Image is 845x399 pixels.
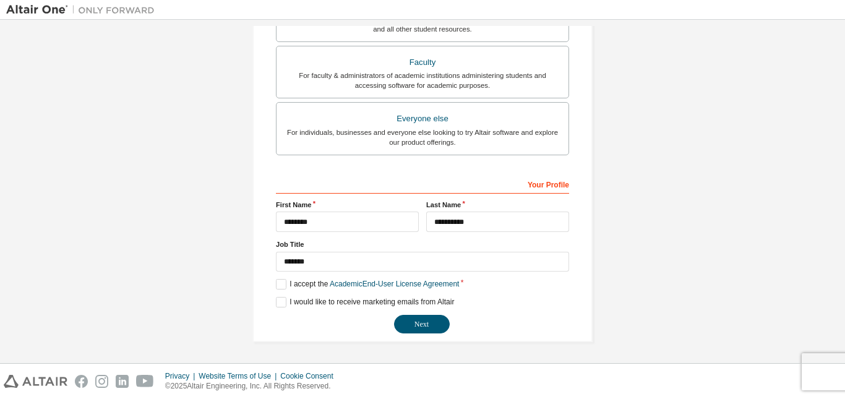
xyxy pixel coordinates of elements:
[136,375,154,388] img: youtube.svg
[276,200,419,210] label: First Name
[284,54,561,71] div: Faculty
[284,71,561,90] div: For faculty & administrators of academic institutions administering students and accessing softwa...
[330,280,459,288] a: Academic End-User License Agreement
[116,375,129,388] img: linkedin.svg
[426,200,569,210] label: Last Name
[75,375,88,388] img: facebook.svg
[4,375,67,388] img: altair_logo.svg
[165,381,341,392] p: © 2025 Altair Engineering, Inc. All Rights Reserved.
[276,279,459,290] label: I accept the
[95,375,108,388] img: instagram.svg
[284,110,561,127] div: Everyone else
[165,371,199,381] div: Privacy
[199,371,280,381] div: Website Terms of Use
[276,239,569,249] label: Job Title
[394,315,450,333] button: Next
[276,174,569,194] div: Your Profile
[276,297,454,307] label: I would like to receive marketing emails from Altair
[6,4,161,16] img: Altair One
[284,127,561,147] div: For individuals, businesses and everyone else looking to try Altair software and explore our prod...
[280,371,340,381] div: Cookie Consent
